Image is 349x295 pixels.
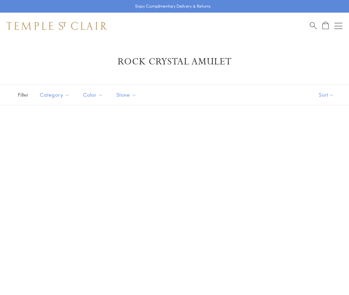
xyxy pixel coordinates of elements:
[310,22,317,30] a: Search
[113,91,142,99] span: Stone
[80,91,108,99] span: Color
[17,56,332,68] h1: Rock Crystal Amulet
[334,22,342,30] button: Open navigation
[35,87,75,102] button: Category
[304,85,349,105] button: Show sort by
[322,22,329,30] a: Open Shopping Bag
[37,91,75,99] span: Category
[135,3,211,10] p: Enjoy Complimentary Delivery & Returns
[7,22,107,30] img: Temple St. Clair
[111,87,142,102] button: Stone
[78,87,108,102] button: Color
